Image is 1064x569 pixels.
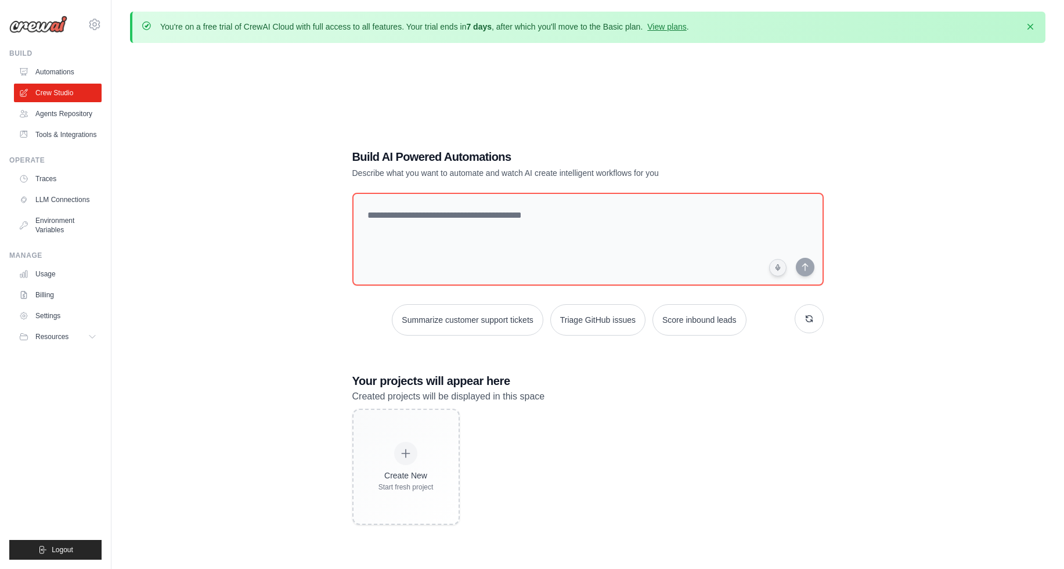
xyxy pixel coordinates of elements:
div: Operate [9,156,102,165]
div: Create New [378,470,434,481]
a: Crew Studio [14,84,102,102]
a: Settings [14,307,102,325]
div: Manage [9,251,102,260]
a: Traces [14,170,102,188]
strong: 7 days [466,22,492,31]
button: Summarize customer support tickets [392,304,543,336]
span: Resources [35,332,68,341]
button: Logout [9,540,102,560]
span: Logout [52,545,73,554]
a: View plans [647,22,686,31]
a: Environment Variables [14,211,102,239]
a: LLM Connections [14,190,102,209]
button: Score inbound leads [652,304,746,336]
p: Created projects will be displayed in this space [352,389,824,404]
div: Start fresh project [378,482,434,492]
button: Resources [14,327,102,346]
a: Usage [14,265,102,283]
a: Billing [14,286,102,304]
img: Logo [9,16,67,33]
h3: Your projects will appear here [352,373,824,389]
a: Automations [14,63,102,81]
a: Tools & Integrations [14,125,102,144]
div: Build [9,49,102,58]
button: Get new suggestions [795,304,824,333]
p: Describe what you want to automate and watch AI create intelligent workflows for you [352,167,742,179]
button: Triage GitHub issues [550,304,645,336]
button: Click to speak your automation idea [769,259,787,276]
a: Agents Repository [14,105,102,123]
p: You're on a free trial of CrewAI Cloud with full access to all features. Your trial ends in , aft... [160,21,689,33]
h1: Build AI Powered Automations [352,149,742,165]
